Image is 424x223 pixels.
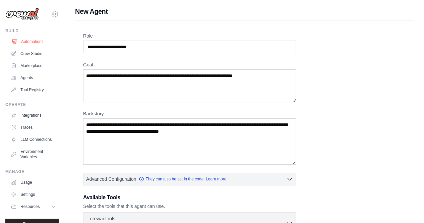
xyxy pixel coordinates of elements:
[8,122,59,133] a: Traces
[8,60,59,71] a: Marketplace
[5,102,59,107] div: Operate
[83,110,296,117] label: Backstory
[20,204,40,209] span: Resources
[8,85,59,95] a: Tool Registry
[5,8,39,20] img: Logo
[86,176,136,182] span: Advanced Configuration
[8,177,59,188] a: Usage
[5,169,59,174] div: Manage
[83,173,296,185] button: Advanced Configuration They can also be set in the code. Learn more
[5,28,59,34] div: Build
[8,72,59,83] a: Agents
[75,7,413,16] h1: New Agent
[83,193,296,202] h3: Available Tools
[8,146,59,162] a: Environment Variables
[139,176,226,182] a: They can also be set in the code. Learn more
[83,61,296,68] label: Goal
[9,36,59,47] a: Automations
[8,201,59,212] button: Resources
[8,134,59,145] a: LLM Connections
[90,215,115,222] p: crewai-tools
[8,48,59,59] a: Crew Studio
[8,189,59,200] a: Settings
[8,110,59,121] a: Integrations
[83,33,296,39] label: Role
[83,203,296,210] p: Select the tools that this agent can use.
